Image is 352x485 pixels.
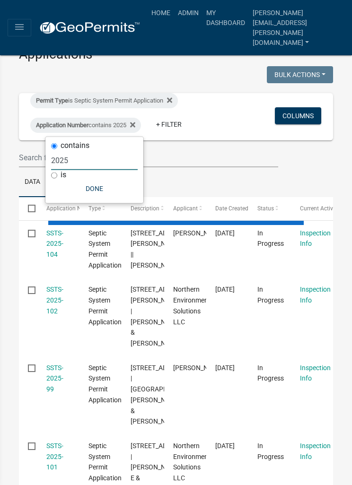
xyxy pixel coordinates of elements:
[19,197,37,220] datatable-header-cell: Select
[131,364,194,425] span: 5237 COUNTY ROAD 12 | PEDERSON, JAMES & LEAH
[148,4,174,22] a: Home
[88,364,122,404] span: Septic System Permit Application
[173,364,224,372] span: Jim Pederson
[215,364,235,372] span: 09/18/2025
[174,4,202,22] a: Admin
[46,442,63,471] a: SSTS-2025-101
[267,66,333,83] button: Bulk Actions
[173,205,198,212] span: Applicant
[300,229,331,248] a: Inspection Info
[257,229,284,248] span: In Progress
[37,197,79,220] datatable-header-cell: Application Number
[215,229,235,237] span: 09/19/2025
[173,286,216,325] span: Northern Environmental Solutions LLC
[131,286,189,347] span: 4403 MILLS RD | KIRK, JEFFREY P & DONNA J
[88,229,122,269] span: Septic System Permit Application
[8,19,31,36] button: menu
[257,205,274,212] span: Status
[257,442,284,460] span: In Progress
[275,107,321,124] button: Columns
[300,442,331,460] a: Inspection Info
[206,197,248,220] datatable-header-cell: Date Created
[79,197,122,220] datatable-header-cell: Type
[164,197,206,220] datatable-header-cell: Applicant
[248,197,290,220] datatable-header-cell: Status
[36,121,88,129] span: Application Number
[46,229,63,259] a: SSTS-2025-104
[19,148,278,167] input: Search for applications
[30,93,178,108] div: is Septic System Permit Application
[88,205,101,212] span: Type
[88,442,122,482] span: Septic System Permit Application
[300,205,339,212] span: Current Activity
[14,21,25,33] i: menu
[215,442,235,450] span: 09/17/2025
[257,364,284,382] span: In Progress
[88,286,122,325] span: Septic System Permit Application
[46,364,63,393] a: SSTS-2025-99
[173,229,224,237] span: Richard
[173,442,216,482] span: Northern Environmental Solutions LLC
[291,197,333,220] datatable-header-cell: Current Activity
[257,286,284,304] span: In Progress
[61,142,89,149] label: contains
[19,167,46,198] a: Data
[300,364,331,382] a: Inspection Info
[215,205,248,212] span: Date Created
[36,97,68,104] span: Permit Type
[122,197,164,220] datatable-header-cell: Description
[51,180,138,197] button: Done
[131,205,159,212] span: Description
[30,118,141,133] div: contains 2025
[215,286,235,293] span: 09/19/2025
[46,205,98,212] span: Application Number
[249,4,344,52] a: [PERSON_NAME][EMAIL_ADDRESS][PERSON_NAME][DOMAIN_NAME]
[46,286,63,315] a: SSTS-2025-102
[202,4,249,32] a: My Dashboard
[300,286,331,304] a: Inspection Info
[61,171,66,179] label: is
[131,229,189,269] span: 3512 MILITARY RD | DEBOER, GAIL || TISCHER, RICHARD
[149,116,189,133] a: + Filter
